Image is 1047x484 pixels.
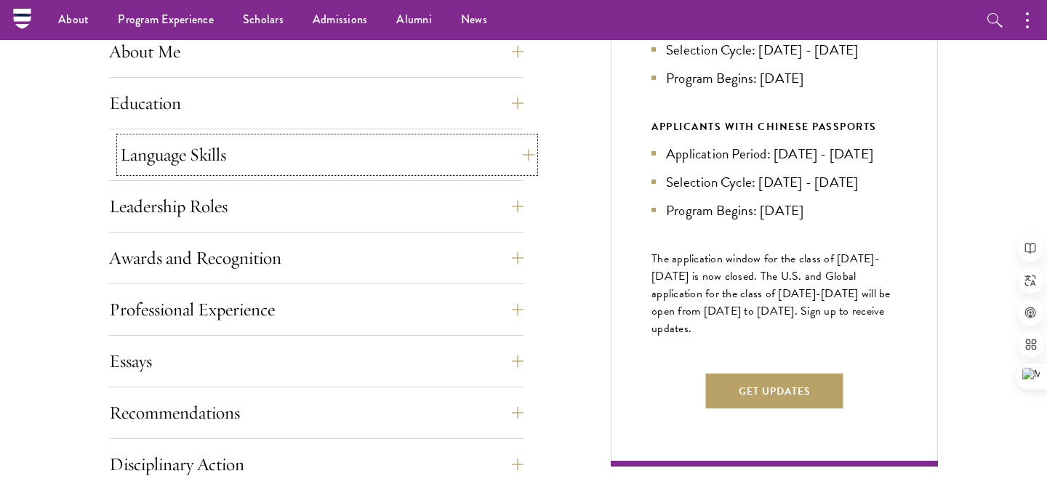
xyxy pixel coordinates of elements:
button: Get Updates [706,374,843,408]
button: Recommendations [109,395,523,430]
span: The application window for the class of [DATE]-[DATE] is now closed. The U.S. and Global applicat... [651,250,891,337]
button: Leadership Roles [109,189,523,224]
button: About Me [109,34,523,69]
li: Program Begins: [DATE] [651,200,897,221]
div: APPLICANTS WITH CHINESE PASSPORTS [651,118,897,136]
button: Education [109,86,523,121]
button: Language Skills [120,137,534,172]
button: Professional Experience [109,292,523,327]
button: Awards and Recognition [109,241,523,275]
li: Program Begins: [DATE] [651,68,897,89]
li: Application Period: [DATE] - [DATE] [651,143,897,164]
li: Selection Cycle: [DATE] - [DATE] [651,172,897,193]
button: Disciplinary Action [109,447,523,482]
button: Essays [109,344,523,379]
li: Selection Cycle: [DATE] - [DATE] [651,39,897,60]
